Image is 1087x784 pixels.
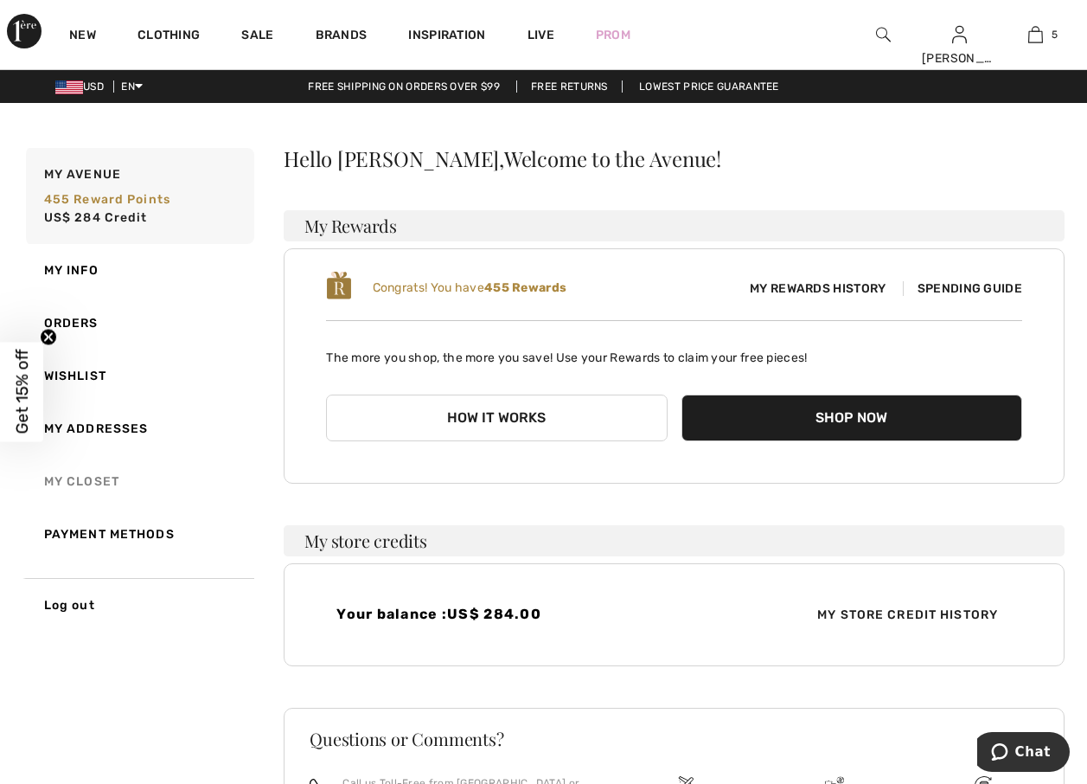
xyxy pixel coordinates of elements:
a: Free shipping on orders over $99 [294,80,514,93]
p: The more you shop, the more you save! Use your Rewards to claim your free pieces! [326,335,1022,367]
span: My Store Credit History [803,606,1012,624]
h4: Your balance : [336,606,663,622]
img: My Info [952,24,967,45]
button: Close teaser [40,329,57,346]
img: loyalty_logo_r.svg [326,270,352,301]
a: Orders [22,297,254,350]
img: search the website [876,24,891,45]
span: 5 [1052,27,1058,42]
span: Get 15% off [12,350,32,434]
span: 455 Reward points [44,192,170,207]
a: Clothing [137,28,200,46]
span: Welcome to the Avenue! [504,148,721,169]
a: Sign In [952,26,967,42]
a: Lowest Price Guarantee [625,80,793,93]
a: Sale [241,28,273,46]
span: Inspiration [408,28,485,46]
img: 1ère Avenue [7,14,42,48]
a: Brands [316,28,368,46]
a: Log out [22,578,254,632]
h3: Questions or Comments? [310,730,1039,748]
span: US$ 284.00 [447,606,541,622]
span: USD [55,80,111,93]
h3: My Rewards [284,210,1065,241]
div: Hello [PERSON_NAME], [284,148,1065,169]
a: Prom [596,26,630,44]
button: How it works [326,395,667,441]
a: Wishlist [22,350,254,402]
button: Shop Now [681,395,1022,441]
h3: My store credits [284,525,1065,556]
span: EN [121,80,143,93]
a: My Closet [22,455,254,508]
span: Congrats! You have [373,280,567,295]
img: My Bag [1028,24,1043,45]
a: Live [528,26,554,44]
a: New [69,28,96,46]
a: My Addresses [22,402,254,455]
img: US Dollar [55,80,83,94]
span: My Rewards History [736,280,899,298]
span: Spending Guide [903,281,1022,296]
span: My Avenue [44,165,121,183]
span: US$ 284 Credit [44,210,148,225]
div: [PERSON_NAME] [922,49,996,67]
a: Payment Methods [22,508,254,561]
iframe: Opens a widget where you can chat to one of our agents [977,732,1070,775]
a: Free Returns [516,80,623,93]
a: 5 [998,24,1072,45]
a: My Info [22,244,254,297]
b: 455 Rewards [484,280,566,295]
